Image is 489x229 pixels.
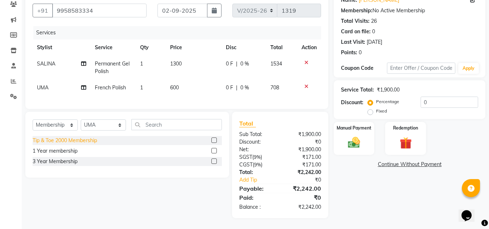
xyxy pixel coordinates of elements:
[387,63,455,74] input: Enter Offer / Coupon Code
[37,60,55,67] span: SALINA
[393,125,418,131] label: Redemption
[33,158,77,165] div: 3 Year Membership
[95,60,130,75] span: Permanent Gel Polish
[33,4,53,17] button: +91
[37,84,49,91] span: UMA
[240,84,249,92] span: 0 %
[254,162,261,167] span: 9%
[234,176,288,184] a: Add Tip
[234,138,280,146] div: Discount:
[270,60,282,67] span: 1534
[280,193,326,202] div: ₹0
[234,169,280,176] div: Total:
[458,63,479,74] button: Apply
[376,98,399,105] label: Percentage
[239,120,256,127] span: Total
[280,131,326,138] div: ₹1,900.00
[288,176,327,184] div: ₹0
[226,84,233,92] span: 0 F
[270,84,279,91] span: 708
[280,169,326,176] div: ₹2,242.00
[372,28,375,35] div: 0
[226,60,233,68] span: 0 F
[239,154,252,160] span: SGST
[239,161,253,168] span: CGST
[341,64,387,72] div: Coupon Code
[335,161,484,168] a: Continue Without Payment
[236,84,237,92] span: |
[33,137,97,144] div: Tip & Toe 2000 Membership
[52,4,147,17] input: Search by Name/Mobile/Email/Code
[140,84,143,91] span: 1
[341,28,371,35] div: Card on file:
[359,49,362,56] div: 0
[341,49,357,56] div: Points:
[459,200,482,222] iframe: chat widget
[344,136,364,149] img: _cash.svg
[280,184,326,193] div: ₹2,242.00
[234,184,280,193] div: Payable:
[280,146,326,153] div: ₹1,900.00
[140,60,143,67] span: 1
[33,147,77,155] div: 1 Year membership
[240,60,249,68] span: 0 %
[166,39,222,56] th: Price
[90,39,136,56] th: Service
[234,193,280,202] div: Paid:
[280,153,326,161] div: ₹171.00
[377,86,400,94] div: ₹1,900.00
[234,131,280,138] div: Sub Total:
[222,39,266,56] th: Disc
[234,203,280,211] div: Balance :
[341,17,370,25] div: Total Visits:
[95,84,126,91] span: French Polish
[341,7,478,14] div: No Active Membership
[33,39,90,56] th: Stylist
[234,161,280,169] div: ( )
[280,203,326,211] div: ₹2,242.00
[337,125,371,131] label: Manual Payment
[376,108,387,114] label: Fixed
[280,161,326,169] div: ₹171.00
[341,86,374,94] div: Service Total:
[341,38,365,46] div: Last Visit:
[170,60,182,67] span: 1300
[236,60,237,68] span: |
[131,119,222,130] input: Search
[234,153,280,161] div: ( )
[367,38,382,46] div: [DATE]
[297,39,321,56] th: Action
[254,154,261,160] span: 9%
[33,26,326,39] div: Services
[234,146,280,153] div: Net:
[266,39,298,56] th: Total
[341,99,363,106] div: Discount:
[341,7,372,14] div: Membership:
[280,138,326,146] div: ₹0
[371,17,377,25] div: 26
[136,39,166,56] th: Qty
[396,136,416,150] img: _gift.svg
[170,84,179,91] span: 600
